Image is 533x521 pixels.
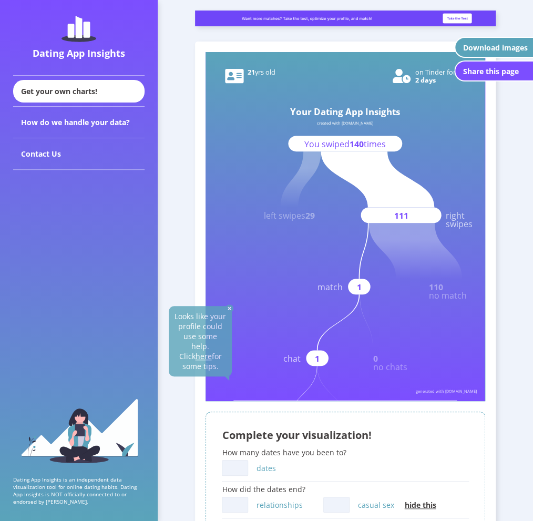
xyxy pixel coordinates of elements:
tspan: 140 [350,138,364,150]
a: Looks like your profile could use some help. Clickherefor some tips. [175,311,226,371]
tspan: yrs old [255,67,275,77]
tspan: times [364,138,386,150]
text: chat [283,353,301,364]
text: 111 [394,210,408,221]
button: Share this page [454,60,533,81]
div: How did the dates end? [222,484,468,494]
p: Dating App Insights is an independent data visualization tool for online dating habits. Dating Ap... [13,476,145,505]
div: Download images [463,43,528,53]
text: left swipes [264,210,315,221]
div: Complete your visualization! [222,428,468,442]
text: on Tinder for [415,67,456,77]
text: You swiped [305,138,386,150]
text: 0 [373,353,378,364]
text: 21 [248,67,275,77]
text: created with [DOMAIN_NAME] [317,120,374,126]
div: How do we handle your data? [13,107,145,138]
img: roast_slim_banner.a2e79667.png [195,11,495,26]
img: dating-app-insights-logo.5abe6921.svg [61,16,96,42]
div: How many dates have you been to? [222,447,468,457]
u: here [196,351,212,361]
text: generated with [DOMAIN_NAME] [416,389,477,394]
text: 110 [429,281,443,293]
label: relationships [256,500,302,510]
text: no chats [373,361,407,373]
tspan: 29 [305,210,315,221]
span: hide this [404,500,436,510]
text: right [446,210,465,221]
label: dates [256,463,275,473]
text: Your Dating App Insights [291,106,401,118]
span: Looks like your profile could use some help. Click for some tips. [175,311,226,371]
img: sidebar_girl.91b9467e.svg [20,397,138,463]
text: no match [429,290,467,301]
img: close-solid-white.82ef6a3c.svg [225,304,233,312]
text: 1 [357,281,362,293]
button: Download images [454,37,533,58]
div: Dating App Insights [16,47,142,59]
div: Share this page [463,66,519,76]
text: swipes [446,218,473,230]
div: Get your own charts! [13,80,145,103]
text: 1 [315,353,320,364]
text: 2 days [415,76,436,85]
text: match [317,281,343,293]
label: casual sex [357,500,394,510]
div: Contact Us [13,138,145,170]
